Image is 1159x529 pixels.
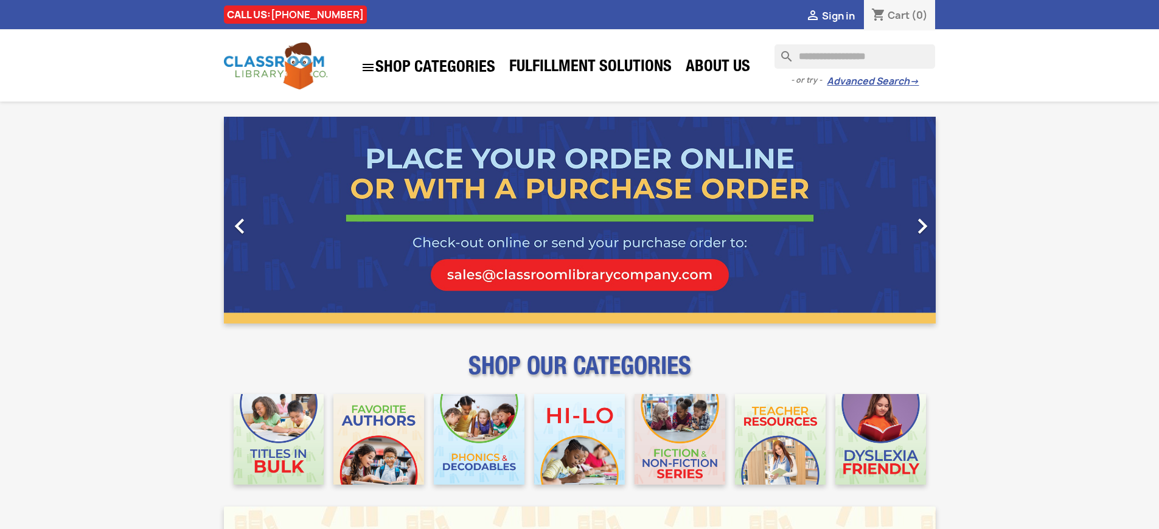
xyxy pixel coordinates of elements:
img: CLC_HiLo_Mobile.jpg [534,394,625,485]
a: SHOP CATEGORIES [355,54,501,81]
i:  [806,9,820,24]
span: (0) [911,9,928,22]
img: CLC_Bulk_Mobile.jpg [234,394,324,485]
a: Previous [224,117,331,323]
img: CLC_Fiction_Nonfiction_Mobile.jpg [635,394,725,485]
a: [PHONE_NUMBER] [271,8,364,21]
img: Classroom Library Company [224,43,327,89]
i:  [907,211,938,241]
a: About Us [680,56,756,80]
input: Search [774,44,935,69]
span: → [910,75,919,88]
span: Sign in [822,9,855,22]
ul: Carousel container [224,117,936,323]
p: SHOP OUR CATEGORIES [224,362,936,384]
a: Advanced Search→ [827,75,919,88]
i: search [774,44,789,59]
i: shopping_cart [871,9,886,23]
img: CLC_Dyslexia_Mobile.jpg [835,394,926,485]
img: CLC_Favorite_Authors_Mobile.jpg [333,394,424,485]
span: Cart [888,9,910,22]
span: - or try - [791,74,827,86]
a: Fulfillment Solutions [503,56,678,80]
a: Next [829,117,936,323]
i:  [224,211,255,241]
div: CALL US: [224,5,367,24]
a:  Sign in [806,9,855,22]
img: CLC_Phonics_And_Decodables_Mobile.jpg [434,394,524,485]
i:  [361,60,375,75]
img: CLC_Teacher_Resources_Mobile.jpg [735,394,826,485]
